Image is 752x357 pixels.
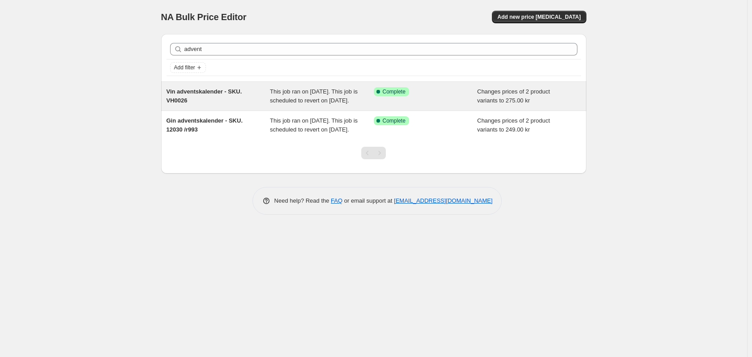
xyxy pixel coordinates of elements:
[383,117,406,124] span: Complete
[383,88,406,95] span: Complete
[342,197,394,204] span: or email support at
[174,64,195,71] span: Add filter
[270,88,358,104] span: This job ran on [DATE]. This job is scheduled to revert on [DATE].
[394,197,492,204] a: [EMAIL_ADDRESS][DOMAIN_NAME]
[167,88,242,104] span: Vin adventskalender - SKU. VH0026
[497,13,581,21] span: Add new price [MEDICAL_DATA]
[167,117,243,133] span: Gin adventskalender - SKU. 12030 /r993
[170,62,206,73] button: Add filter
[361,147,386,159] nav: Pagination
[492,11,586,23] button: Add new price [MEDICAL_DATA]
[331,197,342,204] a: FAQ
[477,88,550,104] span: Changes prices of 2 product variants to 275.00 kr
[274,197,331,204] span: Need help? Read the
[270,117,358,133] span: This job ran on [DATE]. This job is scheduled to revert on [DATE].
[477,117,550,133] span: Changes prices of 2 product variants to 249.00 kr
[161,12,247,22] span: NA Bulk Price Editor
